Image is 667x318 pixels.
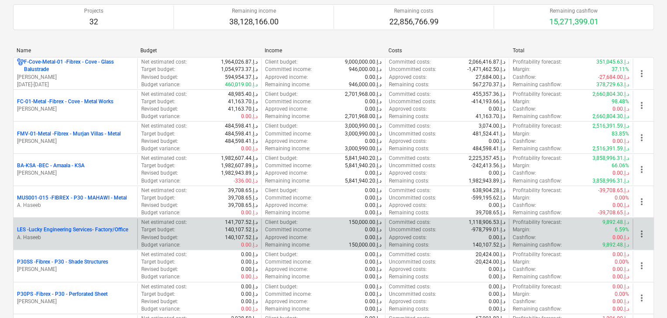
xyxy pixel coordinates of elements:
p: Remaining costs : [389,209,429,217]
p: 0.00د.إ.‏ [241,266,258,273]
p: [PERSON_NAME] [17,74,134,81]
div: Name [17,47,133,54]
p: 0.00د.إ.‏ [365,266,381,273]
p: 9,000,000.00د.إ.‏ [345,58,381,66]
p: A. Haseeb [17,202,134,209]
p: 0.00د.إ.‏ [365,74,381,81]
p: 39,708.65د.إ.‏ [476,209,505,217]
span: more_vert [636,164,647,175]
p: 1,982,607.44د.إ.‏ [221,155,258,162]
p: 0.00د.إ.‏ [365,226,381,233]
p: Approved costs : [389,105,427,113]
p: 946,000.00د.إ.‏ [349,81,381,88]
p: Committed income : [265,194,312,202]
p: 150,000.00د.إ.‏ [349,241,381,249]
p: Margin : [513,130,531,138]
p: Uncommitted costs : [389,130,436,138]
p: 27,684.00د.إ.‏ [476,74,505,81]
p: 32 [84,17,103,27]
p: 22,856,766.99 [389,17,439,27]
p: Target budget : [141,130,175,138]
div: Total [513,47,630,54]
p: 0.00د.إ.‏ [241,283,258,291]
div: Budget [140,47,257,54]
p: Committed costs : [389,155,431,162]
p: Profitability forecast : [513,283,562,291]
p: Approved costs : [389,266,427,273]
p: Approved costs : [389,169,427,177]
p: 0.00د.إ.‏ [365,273,381,281]
p: Committed costs : [389,187,431,194]
p: Cashflow : [513,138,536,145]
p: 0.00د.إ.‏ [489,298,505,305]
p: -27,684.00د.إ.‏ [598,74,629,81]
p: [PERSON_NAME] [17,298,134,305]
p: Budget variance : [141,81,180,88]
p: 37.11% [612,66,629,73]
p: Net estimated cost : [141,187,187,194]
p: Revised budget : [141,298,178,305]
p: 455,357.36د.إ.‏ [473,91,505,98]
p: Target budget : [141,66,175,73]
p: Budget variance : [141,113,180,120]
p: Client budget : [265,283,298,291]
p: [PERSON_NAME] [17,105,134,113]
p: Remaining income : [265,305,310,313]
p: 0.00د.إ.‏ [241,113,258,120]
p: Revised budget : [141,266,178,273]
p: Remaining cashflow : [513,113,562,120]
p: Net estimated cost : [141,283,187,291]
p: 0.00د.إ.‏ [241,241,258,249]
p: Projects [84,7,103,15]
p: 66.06% [612,162,629,169]
p: 1,982,607.89د.إ.‏ [221,162,258,169]
span: more_vert [636,260,647,271]
p: 0.00د.إ.‏ [365,209,381,217]
p: 0.00د.إ.‏ [241,251,258,258]
p: [PERSON_NAME] [17,266,134,273]
p: 1,982,943.89د.إ.‏ [469,177,505,185]
p: 20,424.00د.إ.‏ [476,251,505,258]
p: Revised budget : [141,105,178,113]
p: 0.00د.إ.‏ [365,298,381,305]
p: Uncommitted costs : [389,226,436,233]
div: BA-KSA -BEC - Amaala - KSA[PERSON_NAME] [17,162,134,177]
p: Approved income : [265,138,308,145]
p: 0.00% [615,258,629,266]
p: Remaining cashflow : [513,241,562,249]
p: 0.00د.إ.‏ [365,234,381,241]
p: 0.00د.إ.‏ [613,105,629,113]
p: -242,413.56د.إ.‏ [471,162,505,169]
p: P30PS - Fibrex - P30 - Perforated Sheet [17,291,108,298]
p: Profitability forecast : [513,155,562,162]
p: 39,708.65د.إ.‏ [228,202,258,209]
p: Remaining cashflow : [513,209,562,217]
p: Remaining income : [265,81,310,88]
div: P30SS -Fibrex - P30 - Shade Structures[PERSON_NAME] [17,258,134,273]
p: Uncommitted costs : [389,194,436,202]
p: BA-KSA - BEC - Amaala - KSA [17,162,85,169]
p: Remaining cashflow : [513,273,562,281]
p: 1,982,943.89د.إ.‏ [221,169,258,177]
p: 140,107.52د.إ.‏ [473,241,505,249]
p: 378,729.63د.إ.‏ [596,81,629,88]
p: 0.00د.إ.‏ [613,251,629,258]
p: 484,598.41د.إ.‏ [473,145,505,152]
p: Uncommitted costs : [389,291,436,298]
p: 0.00د.إ.‏ [241,273,258,281]
p: 460,019.00د.إ.‏ [225,81,258,88]
p: [PERSON_NAME] [17,169,134,177]
p: Revised budget : [141,74,178,81]
p: 3,000,990.00د.إ.‏ [345,130,381,138]
p: 0.00د.إ.‏ [489,105,505,113]
p: Net estimated cost : [141,58,187,66]
p: 0.00د.إ.‏ [613,169,629,177]
p: Client budget : [265,122,298,130]
p: 0.00د.إ.‏ [365,169,381,177]
p: 5,841,940.20د.إ.‏ [345,155,381,162]
p: -336.00د.إ.‏ [234,177,258,185]
p: [DATE] - [DATE] [17,81,134,88]
p: F-Cove-Metal-01 - Fibrex - Cove - Glass Balustrade [24,58,134,73]
p: 0.00د.إ.‏ [241,145,258,152]
p: 5,841,940.20د.إ.‏ [345,162,381,169]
